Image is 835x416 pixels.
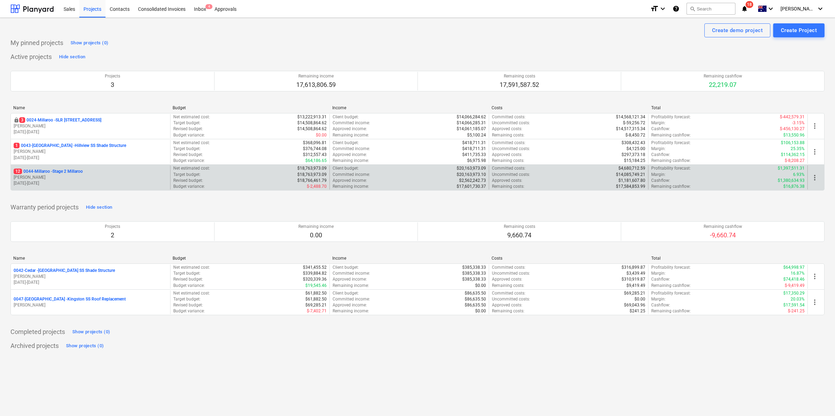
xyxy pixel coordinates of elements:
span: 3 [19,117,25,123]
p: Warranty period projects [10,203,79,211]
p: Remaining income : [333,283,369,289]
p: Target budget : [173,172,201,178]
p: $385,338.33 [462,276,486,282]
p: $20,163,973.09 [457,165,486,171]
p: $310,919.87 [622,276,645,282]
button: Show projects (0) [64,340,106,351]
p: Client budget : [333,165,359,171]
p: Approved costs : [492,178,522,184]
button: Hide section [57,51,87,62]
p: Remaining cashflow : [651,132,691,138]
p: Remaining income : [333,308,369,314]
button: Create Project [773,23,825,37]
p: $308,432.43 [622,140,645,146]
p: 0047-[GEOGRAPHIC_DATA] - Kingston SS Roof Replacement [14,296,126,302]
p: Remaining income : [333,184,369,190]
p: $15,184.25 [624,158,645,164]
p: Approved income : [333,276,367,282]
p: Remaining cashflow : [651,184,691,190]
p: $69,285.21 [624,290,645,296]
p: $14,508,864.62 [297,120,327,126]
p: [PERSON_NAME] [14,174,167,180]
p: $14,066,284.62 [457,114,486,120]
p: -3.15% [792,120,805,126]
p: Approved income : [333,302,367,308]
p: Approved costs : [492,152,522,158]
p: $14,508,864.62 [297,126,327,132]
i: notifications [741,5,748,13]
p: [DATE] - [DATE] [14,129,167,135]
p: $17,350.29 [783,290,805,296]
p: Remaining cashflow [704,73,742,79]
p: $114,362.15 [781,152,805,158]
p: $341,455.52 [303,265,327,270]
p: Approved income : [333,126,367,132]
div: Show projects (0) [71,39,108,47]
p: Remaining cashflow [704,224,742,230]
p: Cashflow : [651,126,670,132]
p: $0.00 [475,283,486,289]
p: Remaining income : [333,158,369,164]
div: Budget [173,105,326,110]
p: $74,418.46 [783,276,805,282]
p: $241.25 [630,308,645,314]
div: 0047-[GEOGRAPHIC_DATA] -Kingston SS Roof Replacement[PERSON_NAME] [14,296,167,308]
p: $0.00 [475,308,486,314]
i: keyboard_arrow_down [816,5,825,13]
p: 20.03% [791,296,805,302]
p: 0044-Millaroo - Stage 2 Millaroo [14,169,83,174]
p: Uncommitted costs : [492,270,530,276]
p: 17,591,587.52 [500,81,539,89]
p: $3,439.49 [626,270,645,276]
p: 3 [105,81,120,89]
p: $86,635.50 [465,290,486,296]
p: Net estimated cost : [173,290,210,296]
p: [DATE] - [DATE] [14,280,167,285]
p: Committed costs : [492,290,525,296]
p: [DATE] - [DATE] [14,155,167,161]
div: Income [332,105,486,110]
p: $14,066,285.31 [457,120,486,126]
p: Cashflow : [651,276,670,282]
p: Budget variance : [173,132,205,138]
p: $-59,256.72 [623,120,645,126]
span: more_vert [811,122,819,130]
p: Profitability forecast : [651,114,691,120]
p: 0043-[GEOGRAPHIC_DATA] - Hillview SS Shade Structure [14,143,126,149]
p: Remaining costs : [492,283,524,289]
p: $312,557.43 [303,152,327,158]
button: Create demo project [704,23,770,37]
p: $14,085,749.21 [616,172,645,178]
p: 17,613,806.59 [296,81,336,89]
p: $0.00 [316,132,327,138]
p: Client budget : [333,140,359,146]
p: $368,096.81 [303,140,327,146]
p: 25.35% [791,146,805,152]
p: $4,680,712.59 [618,165,645,171]
p: Remaining costs [500,73,539,79]
div: Name [13,105,167,110]
p: $14,517,315.34 [616,126,645,132]
div: 120044-Millaroo -Stage 2 Millaroo[PERSON_NAME][DATE]-[DATE] [14,169,167,186]
p: Cashflow : [651,178,670,184]
p: Committed costs : [492,165,525,171]
p: $18,766,461.79 [297,178,327,184]
div: Total [651,105,805,110]
p: 0042-Cedar - [GEOGRAPHIC_DATA] SS Shade Structure [14,268,115,274]
p: $1,181,607.80 [618,178,645,184]
span: more_vert [811,173,819,182]
div: Name [13,256,167,261]
p: $14,061,185.07 [457,126,486,132]
p: $13,550.96 [783,132,805,138]
div: Hide section [86,203,112,211]
p: $4,125.00 [626,146,645,152]
p: -9,660.74 [704,231,742,239]
p: Budget variance : [173,283,205,289]
p: $6,975.98 [467,158,486,164]
p: $18,763,973.09 [297,165,327,171]
p: Target budget : [173,296,201,302]
p: Remaining income [296,73,336,79]
p: Uncommitted costs : [492,172,530,178]
p: Margin : [651,296,666,302]
div: Create demo project [712,26,763,35]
